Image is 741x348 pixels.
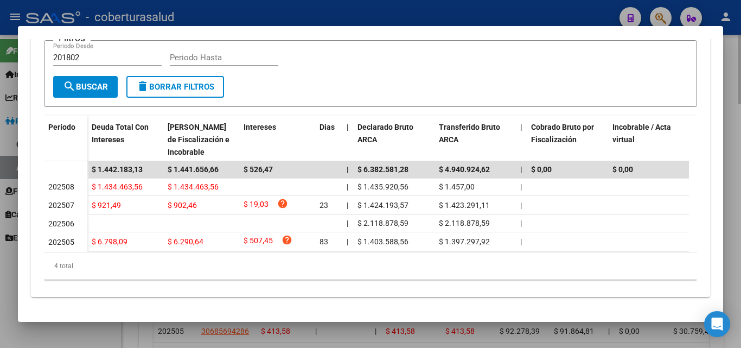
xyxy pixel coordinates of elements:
[520,201,522,210] span: |
[63,82,108,92] span: Buscar
[320,123,335,131] span: Dias
[87,116,163,163] datatable-header-cell: Deuda Total Con Intereses
[612,123,671,144] span: Incobrable / Acta virtual
[244,198,269,213] span: $ 19,03
[439,237,490,246] span: $ 1.397.297,92
[239,116,315,163] datatable-header-cell: Intereses
[520,237,522,246] span: |
[315,116,342,163] datatable-header-cell: Dias
[520,165,522,174] span: |
[527,116,608,163] datatable-header-cell: Cobrado Bruto por Fiscalización
[244,235,273,249] span: $ 507,45
[435,116,516,163] datatable-header-cell: Transferido Bruto ARCA
[63,80,76,93] mat-icon: search
[516,116,527,163] datatable-header-cell: |
[44,252,697,280] div: 4 total
[612,165,633,174] span: $ 0,00
[531,123,594,144] span: Cobrado Bruto por Fiscalización
[168,237,203,246] span: $ 6.290,64
[92,123,149,144] span: Deuda Total Con Intereses
[608,116,689,163] datatable-header-cell: Incobrable / Acta virtual
[357,201,408,210] span: $ 1.424.193,57
[531,165,552,174] span: $ 0,00
[53,76,118,98] button: Buscar
[244,165,273,174] span: $ 526,47
[282,235,292,245] i: help
[347,237,348,246] span: |
[168,123,229,156] span: [PERSON_NAME] de Fiscalización e Incobrable
[704,311,730,337] div: Open Intercom Messenger
[44,116,87,161] datatable-header-cell: Período
[347,201,348,210] span: |
[520,123,522,131] span: |
[168,165,219,174] span: $ 1.441.656,66
[48,201,74,210] span: 202507
[520,182,522,191] span: |
[439,123,500,144] span: Transferido Bruto ARCA
[439,219,490,227] span: $ 2.118.878,59
[320,201,328,210] span: 23
[48,123,75,131] span: Período
[126,76,224,98] button: Borrar Filtros
[48,238,74,246] span: 202505
[277,198,288,209] i: help
[48,182,74,191] span: 202508
[357,182,408,191] span: $ 1.435.920,56
[48,219,74,228] span: 202506
[520,219,522,227] span: |
[357,219,408,227] span: $ 2.118.878,59
[439,165,490,174] span: $ 4.940.924,62
[136,80,149,93] mat-icon: delete
[92,201,121,210] span: $ 921,49
[347,165,349,174] span: |
[357,123,413,144] span: Declarado Bruto ARCA
[92,165,143,174] span: $ 1.442.183,13
[439,182,475,191] span: $ 1.457,00
[168,201,197,210] span: $ 902,46
[353,116,435,163] datatable-header-cell: Declarado Bruto ARCA
[439,201,490,210] span: $ 1.423.291,11
[136,82,214,92] span: Borrar Filtros
[244,123,276,131] span: Intereses
[357,237,408,246] span: $ 1.403.588,56
[168,182,219,191] span: $ 1.434.463,56
[357,165,408,174] span: $ 6.382.581,28
[347,182,348,191] span: |
[320,237,328,246] span: 83
[347,219,348,227] span: |
[163,116,239,163] datatable-header-cell: Deuda Bruta Neto de Fiscalización e Incobrable
[347,123,349,131] span: |
[342,116,353,163] datatable-header-cell: |
[92,237,127,246] span: $ 6.798,09
[92,182,143,191] span: $ 1.434.463,56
